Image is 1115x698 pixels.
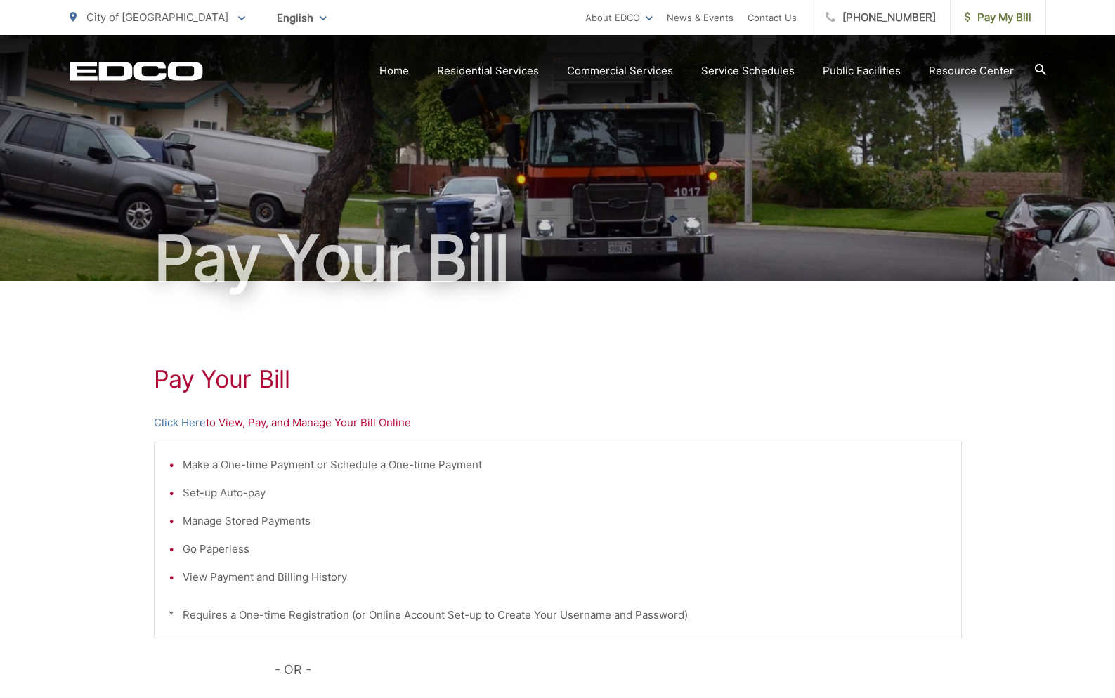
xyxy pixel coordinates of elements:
[585,9,653,26] a: About EDCO
[169,607,947,624] p: * Requires a One-time Registration (or Online Account Set-up to Create Your Username and Password)
[154,414,962,431] p: to View, Pay, and Manage Your Bill Online
[567,62,673,79] a: Commercial Services
[183,485,947,501] li: Set-up Auto-pay
[379,62,409,79] a: Home
[183,456,947,473] li: Make a One-time Payment or Schedule a One-time Payment
[70,61,203,81] a: EDCD logo. Return to the homepage.
[275,659,962,680] p: - OR -
[86,11,228,24] span: City of [GEOGRAPHIC_DATA]
[701,62,795,79] a: Service Schedules
[154,414,206,431] a: Click Here
[183,541,947,558] li: Go Paperless
[667,9,733,26] a: News & Events
[823,62,901,79] a: Public Facilities
[70,223,1046,294] h1: Pay Your Bill
[183,569,947,586] li: View Payment and Billing History
[183,513,947,529] li: Manage Stored Payments
[965,9,1031,26] span: Pay My Bill
[748,9,797,26] a: Contact Us
[266,6,337,30] span: English
[154,365,962,393] h1: Pay Your Bill
[437,62,539,79] a: Residential Services
[929,62,1014,79] a: Resource Center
